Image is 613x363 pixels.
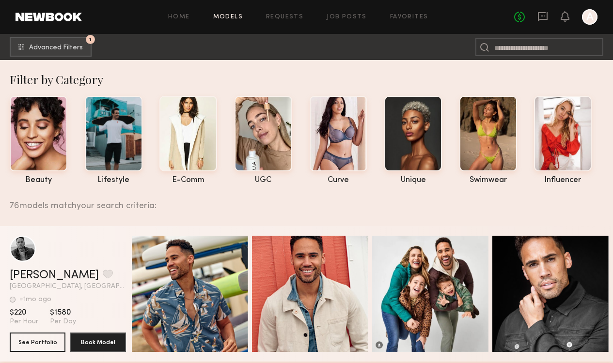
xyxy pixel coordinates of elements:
div: influencer [534,176,592,184]
div: curve [310,176,367,184]
div: e-comm [159,176,217,184]
a: A [582,9,597,25]
span: [GEOGRAPHIC_DATA], [GEOGRAPHIC_DATA] [10,283,126,290]
span: Advanced Filters [29,45,83,51]
div: swimwear [459,176,517,184]
div: 76 models match your search criteria: [10,190,605,211]
span: $1580 [50,308,76,318]
a: Home [168,14,190,20]
div: lifestyle [85,176,142,184]
span: 1 [89,37,92,42]
button: Book Model [70,333,126,352]
span: Per Day [50,318,76,326]
a: Favorites [390,14,428,20]
span: $220 [10,308,38,318]
a: Models [213,14,243,20]
div: beauty [10,176,67,184]
div: unique [384,176,442,184]
div: Filter by Category [10,72,613,87]
a: [PERSON_NAME] [10,270,99,281]
a: Requests [266,14,303,20]
button: 1Advanced Filters [10,37,92,57]
button: See Portfolio [10,333,65,352]
a: Job Posts [327,14,367,20]
div: +1mo ago [19,296,51,303]
div: UGC [235,176,292,184]
span: Per Hour [10,318,38,326]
